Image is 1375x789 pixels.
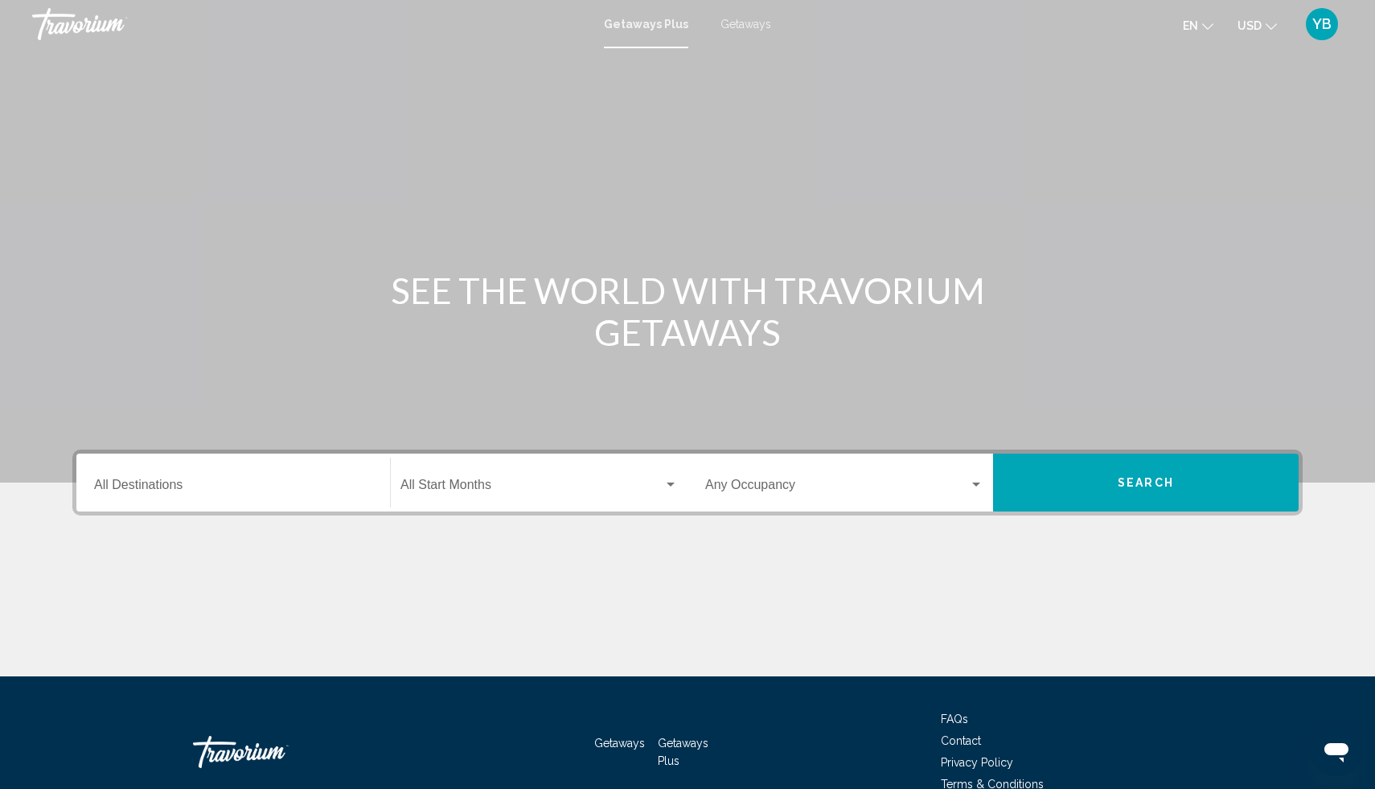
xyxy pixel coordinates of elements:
[594,737,645,750] a: Getaways
[1118,477,1174,490] span: Search
[32,8,588,40] a: Travorium
[941,734,981,747] a: Contact
[1312,16,1332,32] span: YB
[1183,19,1198,32] span: en
[1183,14,1213,37] button: Change language
[1311,725,1362,776] iframe: Button to launch messaging window
[1237,19,1262,32] span: USD
[1301,7,1343,41] button: User Menu
[941,756,1013,769] a: Privacy Policy
[386,269,989,353] h1: SEE THE WORLD WITH TRAVORIUM GETAWAYS
[604,18,688,31] a: Getaways Plus
[658,737,708,767] a: Getaways Plus
[720,18,771,31] a: Getaways
[76,454,1299,512] div: Search widget
[941,713,968,725] a: FAQs
[993,454,1299,512] button: Search
[193,728,354,776] a: Travorium
[1237,14,1277,37] button: Change currency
